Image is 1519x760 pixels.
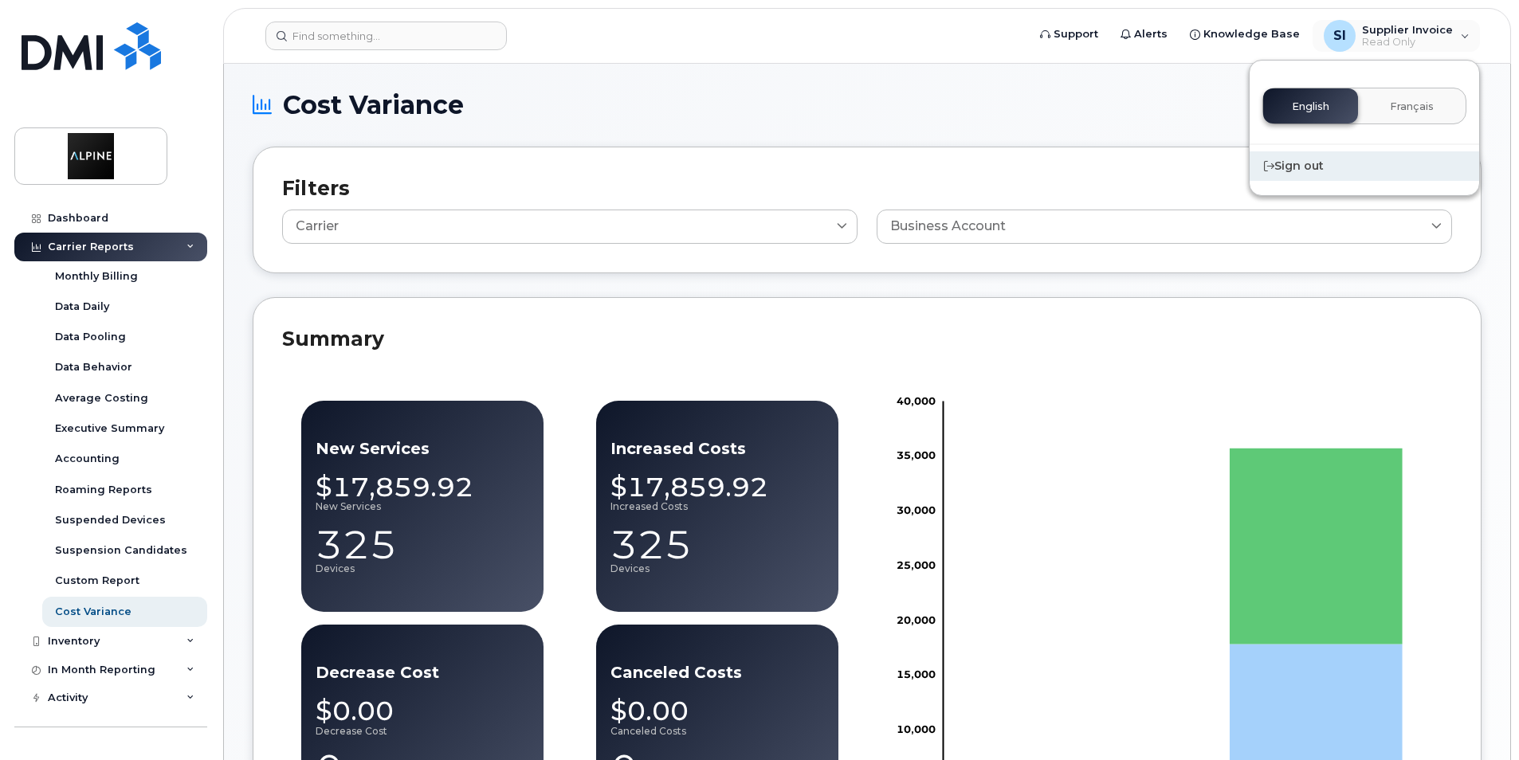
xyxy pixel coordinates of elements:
tspan: 30,000 [897,503,936,516]
span: Français [1390,100,1434,113]
p: Decrease Cost [316,663,529,682]
tspan: 25,000 [897,558,936,571]
p: Canceled Costs [610,663,824,682]
p: Canceled Costs [610,726,824,736]
tspan: 40,000 [897,394,936,407]
h2: Summary [282,327,1452,351]
a: 325 [316,521,397,568]
a: Carrier [282,210,858,244]
span: Carrier [296,218,339,235]
p: Devices [610,563,824,574]
tspan: 15,000 [897,668,936,680]
div: Sign out [1250,151,1479,181]
p: New Services [316,439,529,458]
a: 325 [610,521,692,568]
span: Cost Variance [283,93,464,117]
p: $17,859.92 [610,472,824,501]
p: Increased Costs [610,439,824,458]
span: Business Account [890,218,1006,235]
p: $0.00 [316,696,529,725]
p: New Services [316,501,529,511]
tspan: 35,000 [897,449,936,461]
p: Decrease Cost [316,726,529,736]
p: Increased Costs [610,501,824,511]
h2: Filters [282,176,1452,200]
a: Business Account [877,210,1452,244]
p: $17,859.92 [316,472,529,501]
tspan: 10,000 [897,723,936,735]
p: Devices [316,563,529,574]
p: $0.00 [610,696,824,725]
tspan: 20,000 [897,613,936,626]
